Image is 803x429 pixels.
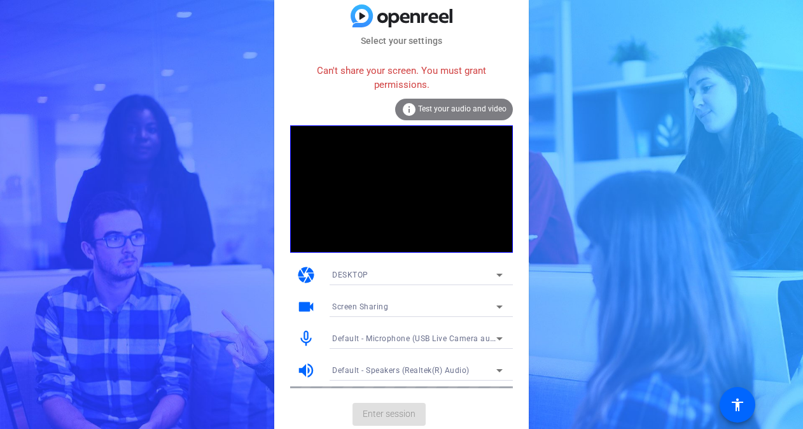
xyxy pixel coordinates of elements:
mat-card-subtitle: Select your settings [274,34,529,48]
span: DESKTOP [332,271,368,279]
div: Can't share your screen. You must grant permissions. [290,57,513,99]
span: Test your audio and video [418,104,506,113]
mat-icon: camera [297,265,316,285]
mat-icon: mic_none [297,329,316,348]
mat-icon: videocam [297,297,316,316]
span: Screen Sharing [332,302,388,311]
mat-icon: info [401,102,417,117]
mat-icon: volume_up [297,361,316,380]
span: Default - Speakers (Realtek(R) Audio) [332,366,470,375]
mat-icon: accessibility [730,397,745,412]
span: Default - Microphone (USB Live Camera audio) (0c45:6536) [332,333,552,343]
img: blue-gradient.svg [351,4,452,27]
